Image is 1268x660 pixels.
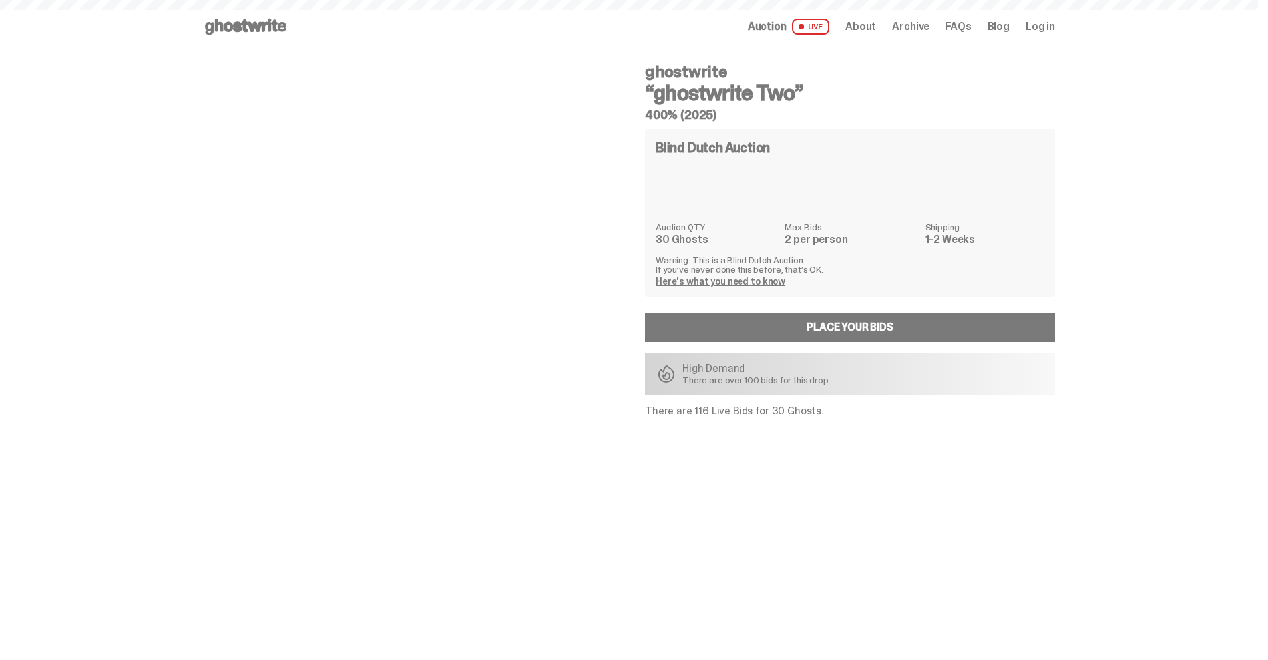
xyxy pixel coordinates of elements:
[792,19,830,35] span: LIVE
[1026,21,1055,32] a: Log in
[645,82,1055,104] h3: “ghostwrite Two”
[925,234,1044,245] dd: 1-2 Weeks
[945,21,971,32] a: FAQs
[682,375,829,385] p: There are over 100 bids for this drop
[785,222,917,232] dt: Max Bids
[682,363,829,374] p: High Demand
[988,21,1010,32] a: Blog
[645,64,1055,80] h4: ghostwrite
[656,234,777,245] dd: 30 Ghosts
[845,21,876,32] a: About
[656,275,785,287] a: Here's what you need to know
[925,222,1044,232] dt: Shipping
[645,313,1055,342] a: Place your Bids
[748,21,787,32] span: Auction
[748,19,829,35] a: Auction LIVE
[645,109,1055,121] h5: 400% (2025)
[892,21,929,32] a: Archive
[645,406,1055,416] p: There are 116 Live Bids for 30 Ghosts.
[785,234,917,245] dd: 2 per person
[656,141,770,154] h4: Blind Dutch Auction
[656,255,1044,274] p: Warning: This is a Blind Dutch Auction. If you’ve never done this before, that’s OK.
[656,222,777,232] dt: Auction QTY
